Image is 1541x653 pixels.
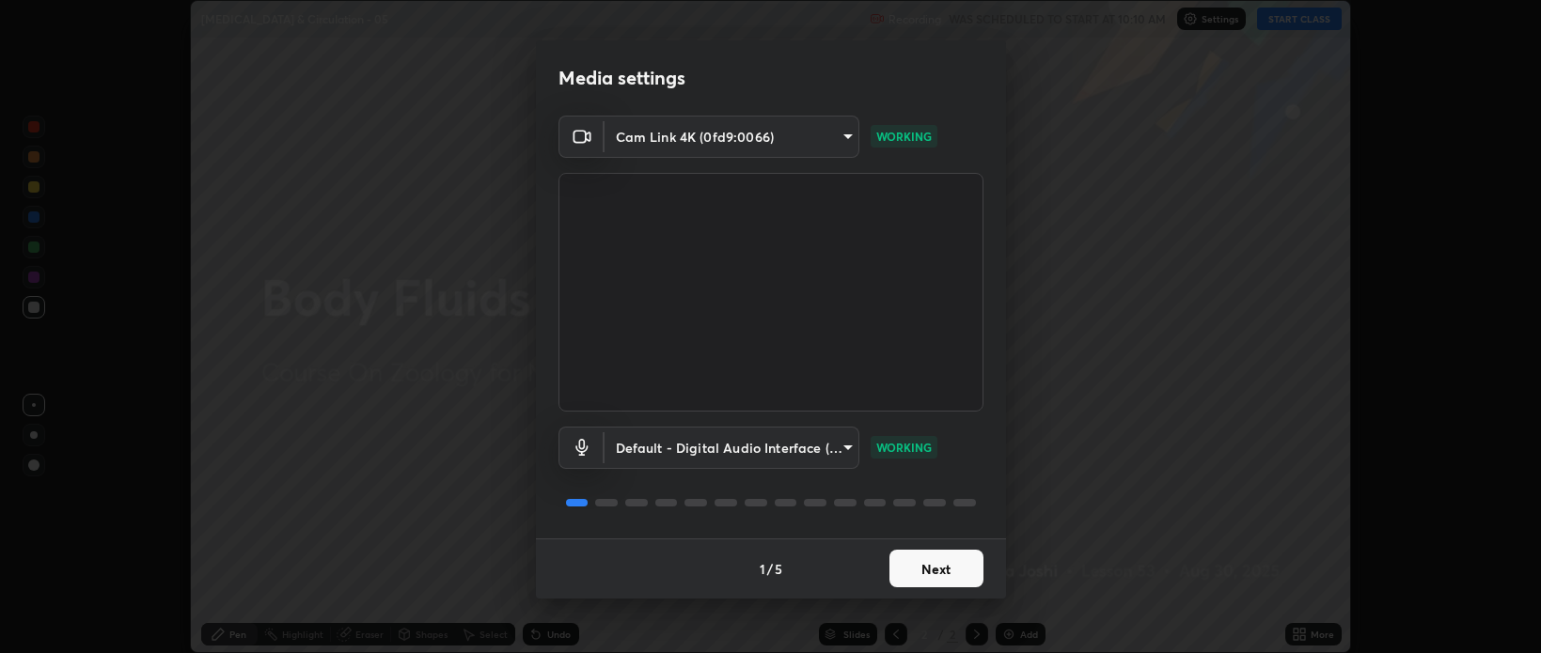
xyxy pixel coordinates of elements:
h4: 1 [760,559,765,579]
div: Cam Link 4K (0fd9:0066) [605,116,859,158]
p: WORKING [876,128,932,145]
div: Cam Link 4K (0fd9:0066) [605,427,859,469]
button: Next [889,550,983,587]
h4: 5 [775,559,782,579]
h4: / [767,559,773,579]
p: WORKING [876,439,932,456]
h2: Media settings [558,66,685,90]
